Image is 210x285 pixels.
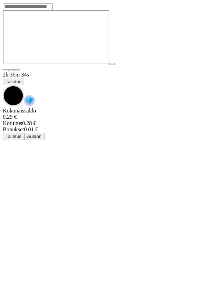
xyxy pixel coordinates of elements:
[14,69,20,71] button: fullscreen icon
[3,108,207,120] div: Kokonaissaldo
[3,69,8,71] button: close icon
[3,3,52,10] input: Search
[3,10,109,64] iframe: Goat Getter
[3,108,207,140] div: Game menu content
[3,72,29,78] span: user session time
[24,133,44,140] button: Aulaan
[27,134,42,139] span: Aulaan
[3,114,207,120] div: 0.29 €
[3,120,22,126] span: Kotiutus
[3,126,24,132] span: Bonukset
[3,120,207,126] div: 0.28 €
[3,133,24,140] button: Talletus
[3,72,207,108] div: Game menu
[24,95,35,106] img: reward-icon
[8,69,14,71] button: chevron-down icon
[109,63,115,65] button: play icon
[3,126,207,133] div: 0.01 €
[6,134,21,139] span: Talletus
[3,78,24,85] button: Talletus
[6,79,21,84] span: Talletus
